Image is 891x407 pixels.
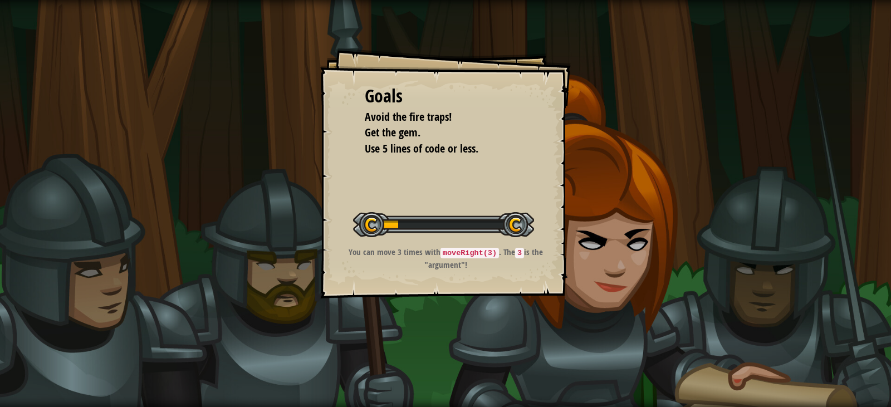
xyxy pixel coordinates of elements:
code: moveRight(3) [440,248,499,258]
div: Goals [365,84,526,109]
span: Avoid the fire traps! [365,109,452,124]
li: Get the gem. [351,125,523,141]
code: 3 [515,248,524,258]
li: Use 5 lines of code or less. [351,141,523,157]
span: Get the gem. [365,125,420,140]
li: Avoid the fire traps! [351,109,523,125]
span: Use 5 lines of code or less. [365,141,478,156]
p: You can move 3 times with . The is the "argument"! [334,246,557,271]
